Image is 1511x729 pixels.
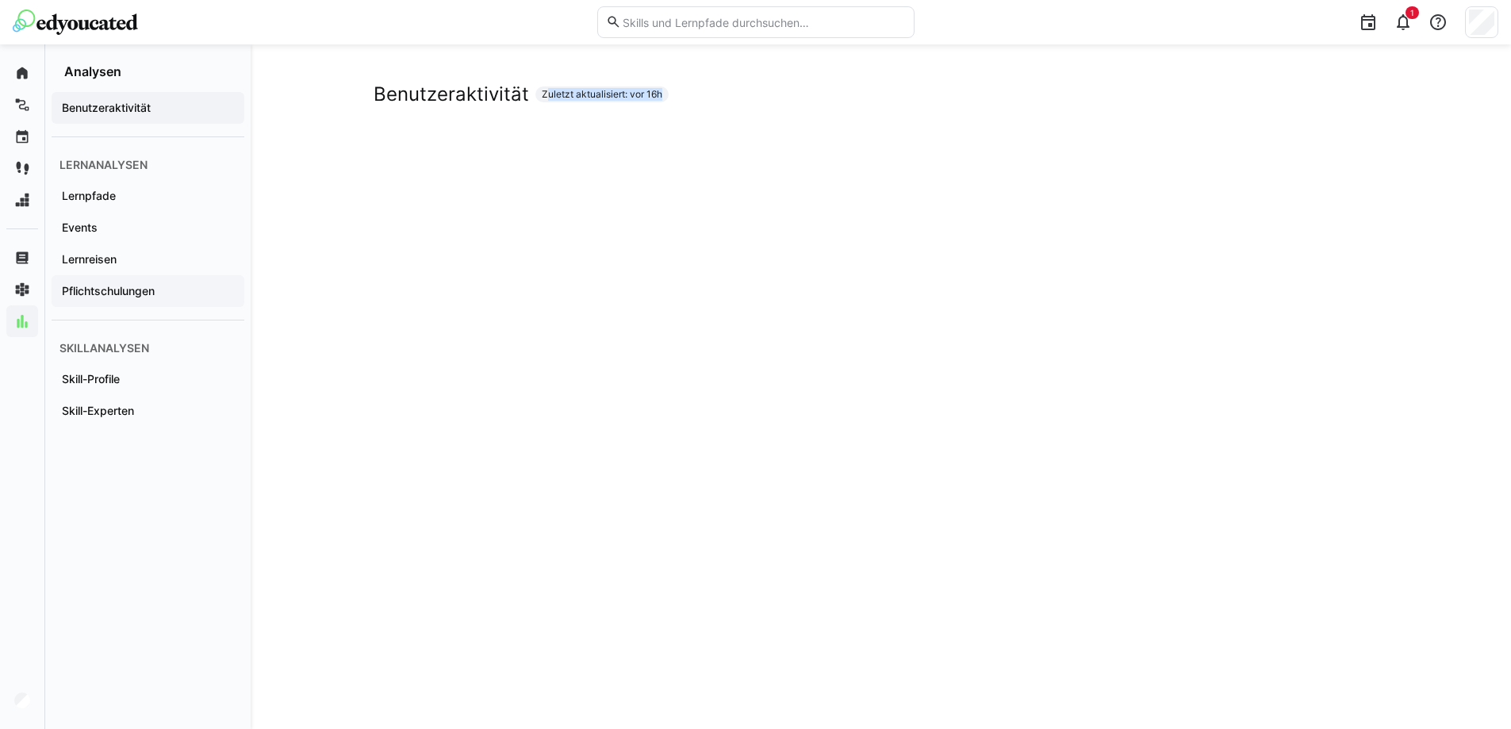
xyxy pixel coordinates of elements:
div: Skillanalysen [52,333,244,363]
input: Skills und Lernpfade durchsuchen… [621,15,905,29]
span: 1 [1410,8,1414,17]
span: Zuletzt aktualisiert: vor 16h [542,88,662,101]
h2: Benutzeraktivität [374,82,529,106]
div: Lernanalysen [52,150,244,180]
